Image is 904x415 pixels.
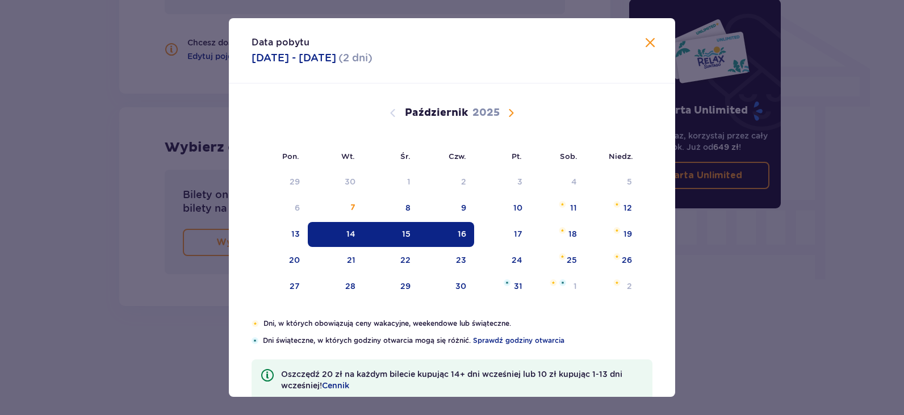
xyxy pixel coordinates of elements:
[530,222,585,247] td: Pomarańczowa gwiazdka18
[402,228,411,240] div: 15
[400,280,411,292] div: 29
[322,380,349,391] a: Cennik
[363,196,418,221] td: 8
[574,280,577,292] div: 1
[585,170,640,195] td: Data niedostępna. niedziela, 5 października 2025
[585,274,640,299] td: Pomarańczowa gwiazdka2
[613,253,621,260] img: Pomarańczowa gwiazdka
[263,318,652,329] p: Dni, w których obowiązują ceny wakacyjne, weekendowe lub świąteczne.
[252,170,308,195] td: Data niedostępna. poniedziałek, 29 września 2025
[559,201,566,208] img: Pomarańczowa gwiazdka
[559,253,566,260] img: Pomarańczowa gwiazdka
[455,280,466,292] div: 30
[461,176,466,187] div: 2
[559,279,566,286] img: Niebieska gwiazdka
[504,279,510,286] img: Niebieska gwiazdka
[405,202,411,213] div: 8
[571,176,577,187] div: 4
[559,227,566,234] img: Pomarańczowa gwiazdka
[295,202,300,213] div: 6
[512,152,522,161] small: Pt.
[418,170,475,195] td: Data niedostępna. czwartek, 2 października 2025
[363,248,418,273] td: 22
[456,254,466,266] div: 23
[308,274,364,299] td: 28
[473,336,564,346] a: Sprawdź godziny otwarcia
[252,248,308,273] td: 20
[474,274,530,299] td: Niebieska gwiazdka31
[474,222,530,247] td: 17
[568,228,577,240] div: 18
[345,280,355,292] div: 28
[585,248,640,273] td: Pomarańczowa gwiazdka26
[623,202,632,213] div: 12
[585,196,640,221] td: Pomarańczowa gwiazdka12
[418,274,475,299] td: 30
[627,280,632,292] div: 2
[472,106,500,120] p: 2025
[461,202,466,213] div: 9
[418,196,475,221] td: 9
[530,170,585,195] td: Data niedostępna. sobota, 4 października 2025
[530,248,585,273] td: Pomarańczowa gwiazdka25
[346,228,355,240] div: 14
[609,152,633,161] small: Niedz.
[474,248,530,273] td: 24
[400,254,411,266] div: 22
[308,222,364,247] td: Data zaznaczona. wtorek, 14 października 2025
[386,106,400,120] button: Poprzedni miesiąc
[623,228,632,240] div: 19
[407,176,411,187] div: 1
[289,254,300,266] div: 20
[449,152,466,161] small: Czw.
[308,196,364,221] td: 7
[567,254,577,266] div: 25
[613,227,621,234] img: Pomarańczowa gwiazdka
[458,228,466,240] div: 16
[418,222,475,247] td: Data zaznaczona. czwartek, 16 października 2025
[252,51,336,65] p: [DATE] - [DATE]
[252,222,308,247] td: 13
[290,280,300,292] div: 27
[252,274,308,299] td: 27
[252,196,308,221] td: Data niedostępna. poniedziałek, 6 października 2025
[530,196,585,221] td: Pomarańczowa gwiazdka11
[570,202,577,213] div: 11
[517,176,522,187] div: 3
[400,152,411,161] small: Śr.
[345,176,355,187] div: 30
[405,106,468,120] p: Październik
[550,279,557,286] img: Pomarańczowa gwiazdka
[643,36,657,51] button: Zamknij
[347,254,355,266] div: 21
[290,176,300,187] div: 29
[252,36,309,49] p: Data pobytu
[263,336,652,346] p: Dni świąteczne, w których godziny otwarcia mogą się różnić.
[514,228,522,240] div: 17
[585,222,640,247] td: Pomarańczowa gwiazdka19
[474,196,530,221] td: 10
[308,248,364,273] td: 21
[622,254,632,266] div: 26
[560,152,577,161] small: Sob.
[474,170,530,195] td: Data niedostępna. piątek, 3 października 2025
[418,248,475,273] td: 23
[281,368,643,391] p: Oszczędź 20 zł na każdym bilecie kupując 14+ dni wcześniej lub 10 zł kupując 1-13 dni wcześniej!
[627,176,632,187] div: 5
[252,337,258,344] img: Niebieska gwiazdka
[613,279,621,286] img: Pomarańczowa gwiazdka
[308,170,364,195] td: Data niedostępna. wtorek, 30 września 2025
[363,170,418,195] td: Data niedostępna. środa, 1 października 2025
[512,254,522,266] div: 24
[341,152,355,161] small: Wt.
[514,280,522,292] div: 31
[513,202,522,213] div: 10
[282,152,299,161] small: Pon.
[252,320,259,327] img: Pomarańczowa gwiazdka
[613,201,621,208] img: Pomarańczowa gwiazdka
[338,51,373,65] p: ( 2 dni )
[504,106,518,120] button: Następny miesiąc
[291,228,300,240] div: 13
